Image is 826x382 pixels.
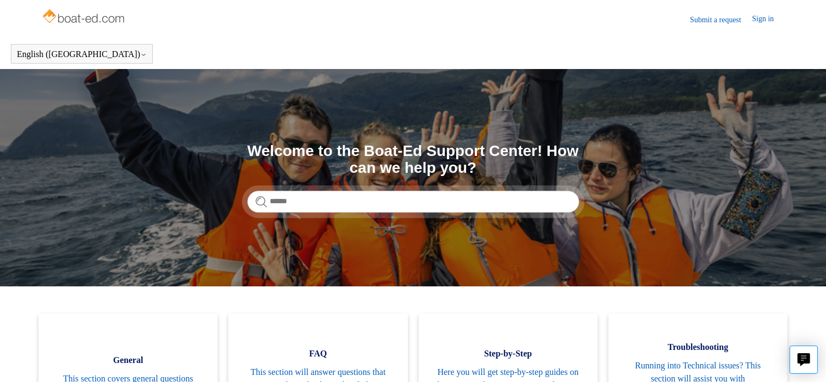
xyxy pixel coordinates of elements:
button: English ([GEOGRAPHIC_DATA]) [17,49,147,59]
span: Step-by-Step [435,347,581,360]
h1: Welcome to the Boat-Ed Support Center! How can we help you? [247,143,579,177]
button: Live chat [790,346,818,374]
img: Boat-Ed Help Center home page [41,7,128,28]
a: Sign in [752,13,785,26]
span: FAQ [245,347,391,360]
span: Troubleshooting [625,341,771,354]
input: Search [247,191,579,212]
a: Submit a request [690,14,752,26]
span: General [55,354,201,367]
